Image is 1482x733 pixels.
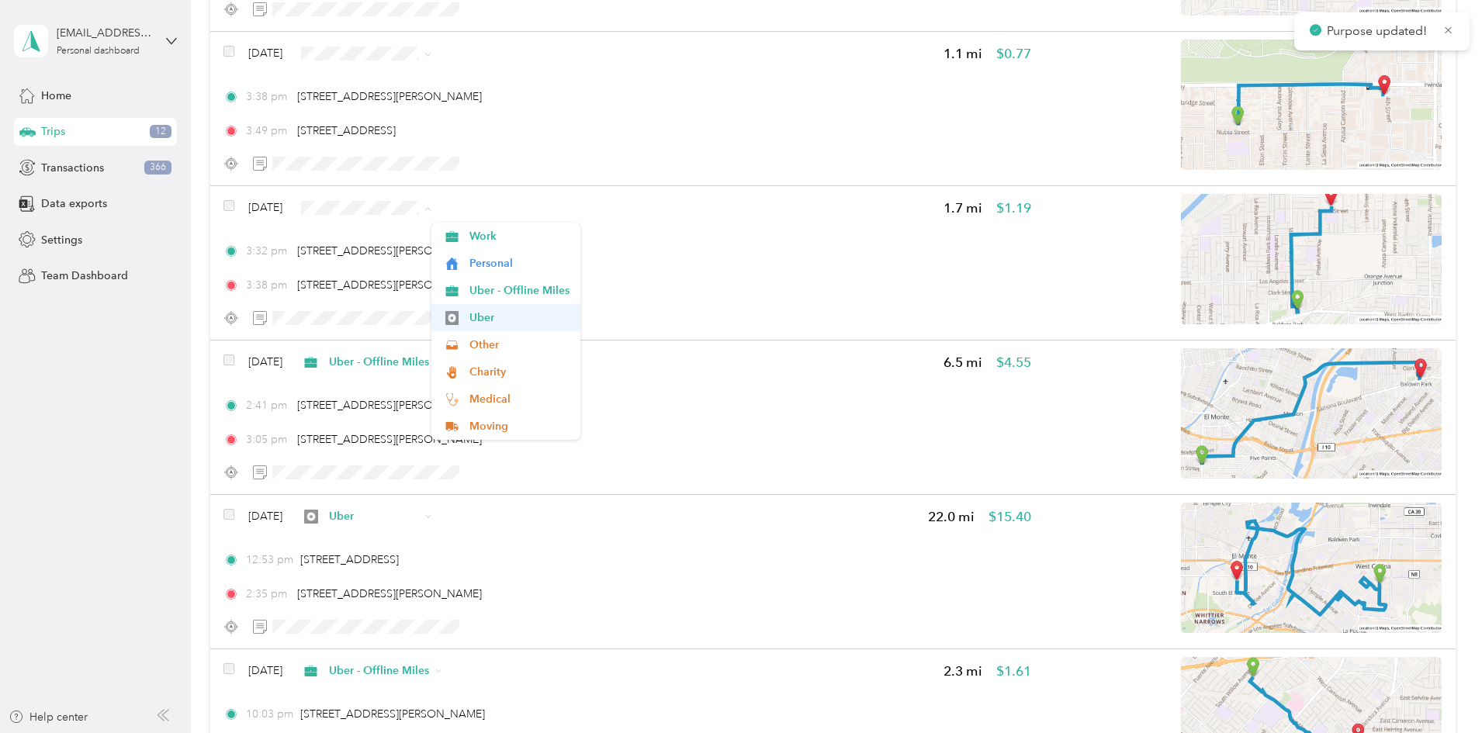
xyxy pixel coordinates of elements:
[297,124,396,137] span: [STREET_ADDRESS]
[57,25,154,41] div: [EMAIL_ADDRESS][DOMAIN_NAME]
[469,309,570,326] span: Uber
[996,44,1031,64] span: $0.77
[944,44,982,64] span: 1.1 mi
[469,282,570,299] span: Uber - Offline Miles
[41,195,107,212] span: Data exports
[996,199,1031,218] span: $1.19
[1181,194,1442,324] img: minimap
[1395,646,1482,733] iframe: Everlance-gr Chat Button Frame
[1181,348,1442,479] img: minimap
[297,278,482,292] span: [STREET_ADDRESS][PERSON_NAME]
[246,706,293,722] span: 10:03 pm
[996,353,1031,372] span: $4.55
[41,88,71,104] span: Home
[928,507,975,527] span: 22.0 mi
[989,507,1031,527] span: $15.40
[246,397,290,413] span: 2:41 pm
[150,125,171,139] span: 12
[469,418,570,434] span: Moving
[996,662,1031,681] span: $1.61
[469,364,570,380] span: Charity
[469,391,570,407] span: Medical
[469,255,570,271] span: Personal
[248,662,282,679] span: [DATE]
[246,551,293,568] span: 12:53 pm
[1181,503,1442,633] img: minimap
[329,354,430,370] span: Uber - Offline Miles
[246,277,290,293] span: 3:38 pm
[246,243,290,259] span: 3:32 pm
[297,90,482,103] span: [STREET_ADDRESS][PERSON_NAME]
[297,399,482,412] span: [STREET_ADDRESS][PERSON_NAME]
[41,123,65,140] span: Trips
[248,508,282,524] span: [DATE]
[944,353,982,372] span: 6.5 mi
[248,199,282,216] span: [DATE]
[1327,22,1431,41] p: Purpose updated!
[248,354,282,370] span: [DATE]
[144,161,171,175] span: 366
[329,508,420,524] span: Uber
[246,123,290,139] span: 3:49 pm
[300,553,399,566] span: [STREET_ADDRESS]
[41,160,104,176] span: Transactions
[9,709,88,725] button: Help center
[300,707,485,721] span: [STREET_ADDRESS][PERSON_NAME]
[304,510,318,524] img: Legacy Icon [Uber]
[1181,40,1442,170] img: minimap
[445,311,459,325] img: Legacy Icon [Uber]
[944,662,982,681] span: 2.3 mi
[469,337,570,353] span: Other
[57,47,140,56] div: Personal dashboard
[944,199,982,218] span: 1.7 mi
[297,587,482,600] span: [STREET_ADDRESS][PERSON_NAME]
[248,45,282,61] span: [DATE]
[297,244,482,258] span: [STREET_ADDRESS][PERSON_NAME]
[469,228,570,244] span: Work
[41,232,82,248] span: Settings
[41,268,128,284] span: Team Dashboard
[246,88,290,105] span: 3:38 pm
[246,586,290,602] span: 2:35 pm
[329,662,430,679] span: Uber - Offline Miles
[246,431,290,448] span: 3:05 pm
[297,433,482,446] span: [STREET_ADDRESS][PERSON_NAME]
